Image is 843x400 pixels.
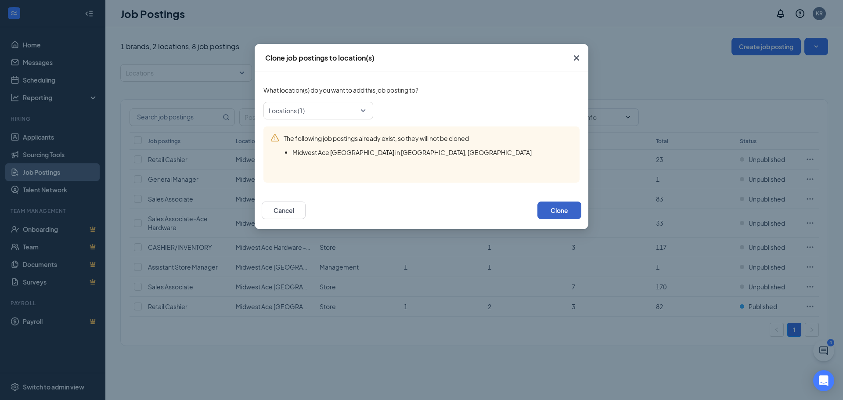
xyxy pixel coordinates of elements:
button: Clone [537,202,581,219]
span: The following job postings already exist, so they will not be cloned [284,134,469,142]
button: Cancel [262,202,306,219]
button: Close [565,44,588,72]
div: Clone job postings to location(s) [265,53,375,63]
span: What location(s) do you want to add this job posting to? [263,86,418,94]
div: Open Intercom Messenger [813,370,834,391]
svg: Warning [270,133,279,142]
svg: Cross [571,53,582,63]
span: Midwest Ace [GEOGRAPHIC_DATA] in [GEOGRAPHIC_DATA], [GEOGRAPHIC_DATA] [292,148,532,156]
